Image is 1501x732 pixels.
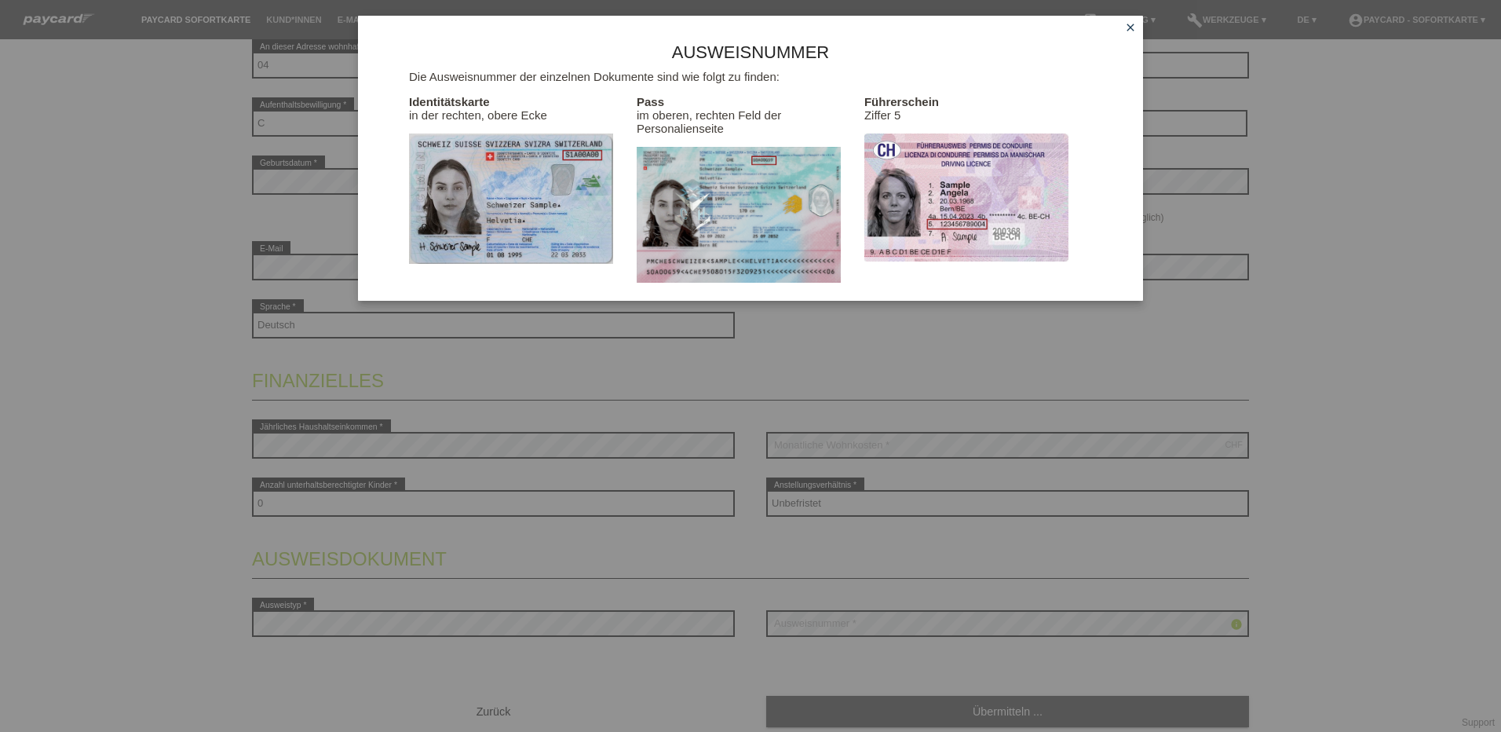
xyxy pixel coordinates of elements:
p: Ziffer 5 [864,95,1092,122]
b: Pass [637,95,664,108]
i: close [1124,21,1137,34]
h1: Ausweisnummer [409,42,1092,62]
img: id_document_number_help_driverslicense.png [864,134,1068,262]
b: Identitätskarte [409,95,490,108]
img: id_document_number_help_passport.png [637,147,841,283]
p: im oberen, rechten Feld der Personalienseite [637,95,864,135]
b: Führerschein [864,95,939,108]
img: id_document_number_help_id.png [409,134,613,263]
p: Die Ausweisnummer der einzelnen Dokumente sind wie folgt zu finden: [409,70,1092,83]
p: in der rechten, obere Ecke [409,95,637,122]
a: close [1120,20,1141,38]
